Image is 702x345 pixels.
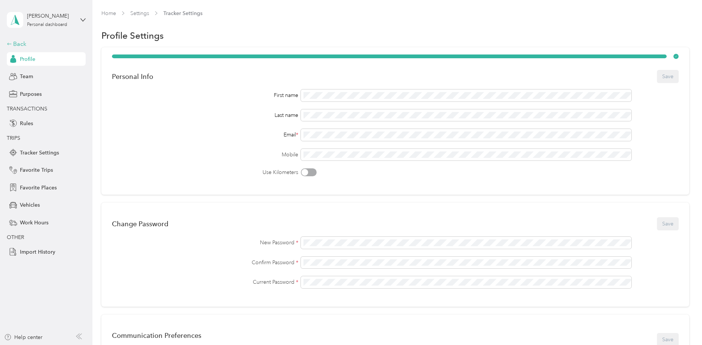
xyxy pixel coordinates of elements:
iframe: Everlance-gr Chat Button Frame [660,303,702,345]
a: Settings [130,10,149,17]
span: Work Hours [20,219,48,227]
button: Help center [4,333,42,341]
div: Last name [112,111,298,119]
span: Favorite Trips [20,166,53,174]
div: Change Password [112,220,168,228]
div: Communication Preferences [112,331,225,339]
span: OTHER [7,234,24,241]
span: Team [20,73,33,80]
div: Personal Info [112,73,153,80]
span: Tracker Settings [20,149,59,157]
h1: Profile Settings [101,32,164,39]
div: First name [112,91,298,99]
div: [PERSON_NAME] [27,12,74,20]
span: Profile [20,55,35,63]
div: Personal dashboard [27,23,67,27]
label: Use Kilometers [112,168,298,176]
a: Home [101,10,116,17]
span: Tracker Settings [163,9,202,17]
div: Back [7,39,82,48]
span: Rules [20,120,33,127]
div: Email [112,131,298,139]
span: Purposes [20,90,42,98]
span: Import History [20,248,55,256]
span: TRANSACTIONS [7,106,47,112]
label: New Password [112,239,298,247]
label: Current Password [112,278,298,286]
span: Favorite Places [20,184,57,192]
label: Mobile [112,151,298,159]
label: Confirm Password [112,259,298,266]
span: Vehicles [20,201,40,209]
span: TRIPS [7,135,20,141]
